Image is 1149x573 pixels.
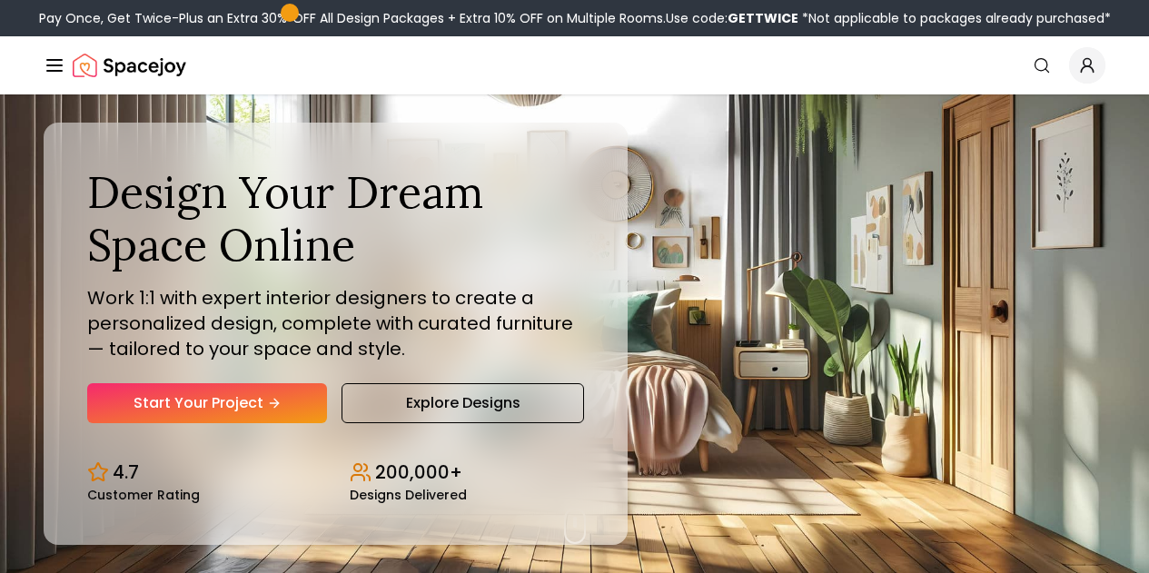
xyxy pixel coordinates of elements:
[39,9,1111,27] div: Pay Once, Get Twice-Plus an Extra 30% OFF All Design Packages + Extra 10% OFF on Multiple Rooms.
[113,459,139,485] p: 4.7
[342,383,583,423] a: Explore Designs
[87,383,327,423] a: Start Your Project
[73,47,186,84] img: Spacejoy Logo
[666,9,798,27] span: Use code:
[87,489,200,501] small: Customer Rating
[87,166,584,271] h1: Design Your Dream Space Online
[375,459,462,485] p: 200,000+
[87,445,584,501] div: Design stats
[87,285,584,361] p: Work 1:1 with expert interior designers to create a personalized design, complete with curated fu...
[728,9,798,27] b: GETTWICE
[73,47,186,84] a: Spacejoy
[798,9,1111,27] span: *Not applicable to packages already purchased*
[350,489,467,501] small: Designs Delivered
[44,36,1105,94] nav: Global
